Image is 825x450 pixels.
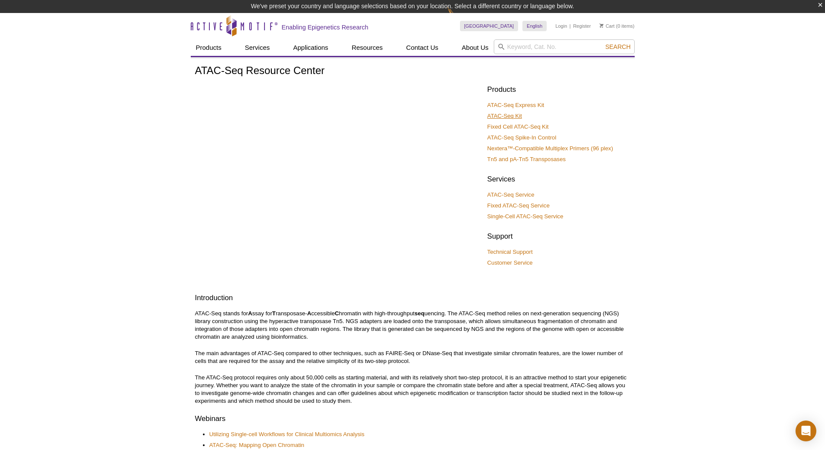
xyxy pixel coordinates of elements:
[487,145,613,152] a: Nextera™-Compatible Multiplex Primers (96 plex)
[487,248,533,256] a: Technical Support
[555,23,567,29] a: Login
[195,65,630,78] h1: ATAC-Seq Resource Center
[487,174,630,185] h2: Services
[195,293,630,303] h2: Introduction
[282,23,368,31] h2: Enabling Epigenetics Research
[605,43,630,50] span: Search
[796,421,816,441] div: Open Intercom Messenger
[603,43,633,51] button: Search
[209,441,304,449] a: ATAC-Seq: Mapping Open Chromatin
[487,155,566,163] a: Tn5 and pA-Tn5 Transposases
[191,39,227,56] a: Products
[487,202,550,210] a: Fixed ATAC-Seq Service
[195,374,630,405] p: The ATAC-Seq protocol requires only about 50,000 cells as starting material, and with its relativ...
[487,213,563,220] a: Single-Cell ATAC-Seq Service
[487,231,630,242] h2: Support
[600,23,603,28] img: Your Cart
[307,310,311,317] strong: A
[494,39,635,54] input: Keyword, Cat. No.
[346,39,388,56] a: Resources
[487,101,544,109] a: ATAC-Seq Express Kit
[522,21,547,31] a: English
[573,23,591,29] a: Register
[487,191,535,199] a: ATAC-Seq Service
[248,310,252,317] strong: A
[487,123,549,131] a: Fixed Cell ATAC-Seq Kit
[600,23,615,29] a: Cart
[414,310,424,317] strong: seq
[195,414,630,424] h2: Webinars
[457,39,494,56] a: About Us
[447,6,470,27] img: Change Here
[288,39,333,56] a: Applications
[209,431,365,438] a: Utilizing Single-cell Workflows for Clinical Multiomics Analysis
[487,259,533,267] a: Customer Service
[195,350,630,365] p: The main advantages of ATAC-Seq compared to other techniques, such as FAIRE-Seq or DNase-Seq that...
[272,310,276,317] strong: T
[401,39,443,56] a: Contact Us
[460,21,518,31] a: [GEOGRAPHIC_DATA]
[335,310,339,317] strong: C
[195,310,630,341] p: ATAC-Seq stands for ssay for ransposase- ccessible hromatin with high-throughput uencing. The ATA...
[195,83,481,243] iframe: Intro to ATAC-Seq: Method overview and comparison to ChIP-Seq
[570,21,571,31] li: |
[487,84,630,95] h2: Products
[487,134,556,142] a: ATAC-Seq Spike-In Control
[600,21,635,31] li: (0 items)
[240,39,275,56] a: Services
[487,112,522,120] a: ATAC-Seq Kit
